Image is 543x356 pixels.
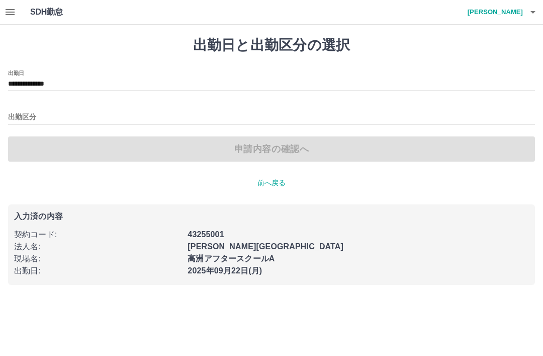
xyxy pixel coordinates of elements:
[14,253,182,265] p: 現場名 :
[8,178,535,188] p: 前へ戻る
[8,69,24,77] label: 出勤日
[188,266,262,275] b: 2025年09月22日(月)
[188,254,275,263] b: 高洲アフタースクールA
[14,265,182,277] p: 出勤日 :
[14,212,529,221] p: 入力済の内容
[14,241,182,253] p: 法人名 :
[188,242,343,251] b: [PERSON_NAME][GEOGRAPHIC_DATA]
[188,230,224,239] b: 43255001
[8,37,535,54] h1: 出勤日と出勤区分の選択
[14,229,182,241] p: 契約コード :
